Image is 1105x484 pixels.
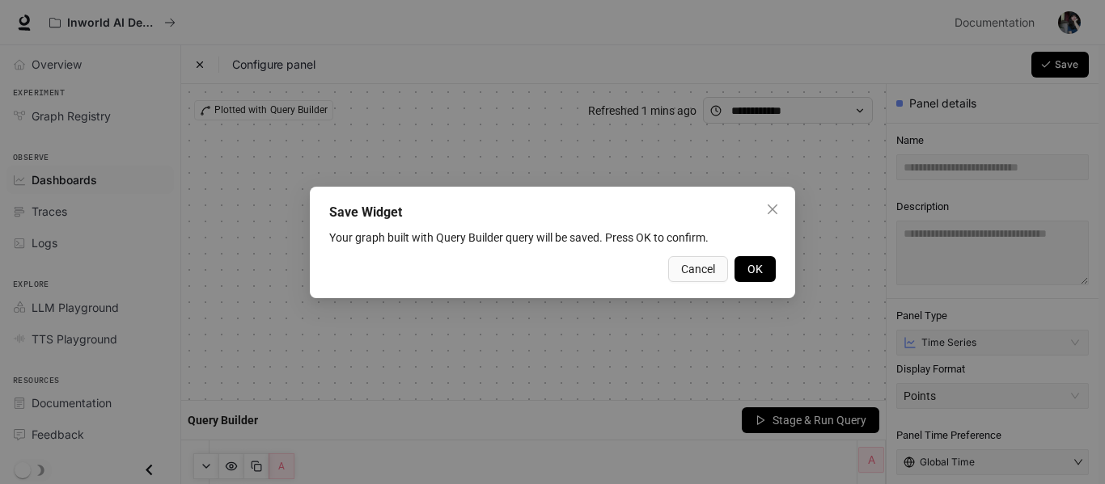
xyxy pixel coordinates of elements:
[896,133,1089,148] span: Name
[764,200,781,218] button: Close
[588,102,696,120] article: Refreshed 1 mins ago
[270,103,328,118] span: Query Builder
[6,166,174,194] a: Dashboards
[896,309,1089,323] span: Panel Type
[32,299,119,316] span: LLM Playground
[896,428,1089,443] span: Panel Time Preference
[773,411,866,429] span: Stage & Run Query
[681,260,715,278] span: Cancel
[1053,6,1086,39] button: User avatar
[32,394,112,411] span: Documentation
[6,197,174,225] a: Traces
[921,336,976,349] span: Time Series
[742,407,879,433] button: Stage & Run Query
[188,411,258,429] article: Query Builder
[6,389,174,417] a: Documentation
[32,107,111,124] span: Graph Registry
[32,330,117,347] span: TTS Playground
[1031,52,1089,78] button: Save
[329,203,776,222] div: Save Widget
[6,420,174,448] a: Feedback
[278,459,285,474] span: A
[329,229,776,246] article: Your graph built with query will be saved. Press OK to confirm.
[6,229,174,257] a: Logs
[6,293,174,322] a: LLM Playground
[67,16,158,30] p: Inworld AI Demos
[668,256,728,282] button: Cancel
[955,13,1035,33] span: Documentation
[42,6,183,39] button: All workspaces
[1058,11,1081,34] img: User avatar
[269,453,294,479] button: A
[6,50,174,78] a: Overview
[735,256,776,282] button: OK
[32,171,97,188] span: Dashboards
[1055,57,1078,72] span: Save
[6,102,174,130] a: Graph Registry
[32,203,67,220] span: Traces
[218,57,315,73] span: Configure panel
[948,6,1047,39] a: Documentation
[747,260,763,278] span: OK
[1073,457,1083,467] span: down
[896,449,1089,475] button: Global Timedown
[32,234,57,251] span: Logs
[766,203,779,216] span: close
[15,461,31,478] span: Dark mode toggle
[920,456,975,469] span: Global Time
[909,95,976,112] span: Panel details
[904,384,1065,408] div: Points
[6,325,174,353] a: TTS Playground
[436,231,503,244] span: Query Builder
[896,362,1089,377] span: Display Format
[868,451,875,469] span: A
[32,426,84,443] span: Feedback
[32,56,82,73] span: Overview
[896,200,1089,214] span: Description
[858,447,884,473] button: A
[194,100,333,120] div: Plotted with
